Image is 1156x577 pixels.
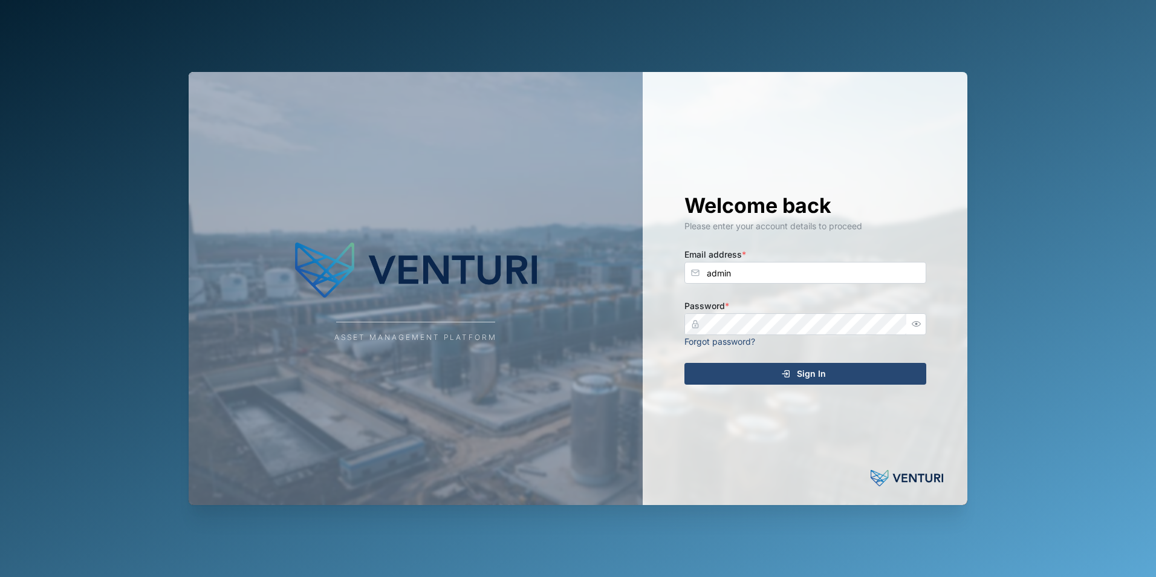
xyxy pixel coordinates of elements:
[684,262,926,284] input: Enter your email
[684,299,729,313] label: Password
[684,363,926,385] button: Sign In
[684,220,926,233] div: Please enter your account details to proceed
[871,466,943,491] img: Powered by: Venturi
[295,233,537,306] img: Company Logo
[684,248,746,261] label: Email address
[684,336,755,347] a: Forgot password?
[334,332,497,344] div: Asset Management Platform
[684,192,926,219] h1: Welcome back
[797,363,826,384] span: Sign In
